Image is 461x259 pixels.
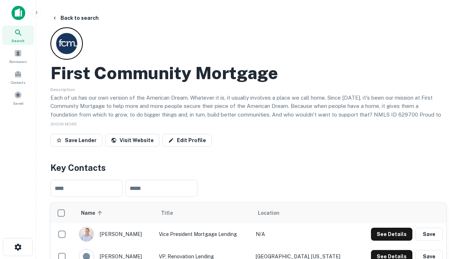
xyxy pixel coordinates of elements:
[11,79,25,85] span: Contacts
[50,134,102,147] button: Save Lender
[50,87,75,92] span: Description
[371,228,412,241] button: See Details
[425,178,461,213] iframe: Chat Widget
[50,122,77,127] span: SHOW MORE
[79,227,152,242] div: [PERSON_NAME]
[49,12,102,24] button: Back to search
[50,94,447,127] p: Each of us has our own version of the American Dream. Whatever it is, it usually involves a place...
[252,203,357,223] th: Location
[81,209,104,217] span: Name
[2,67,34,87] a: Contacts
[161,209,182,217] span: Title
[50,161,447,174] h4: Key Contacts
[162,134,212,147] a: Edit Profile
[75,203,155,223] th: Name
[2,88,34,108] a: Saved
[12,38,24,44] span: Search
[415,228,443,241] button: Save
[2,46,34,66] a: Borrowers
[155,203,252,223] th: Title
[155,223,252,245] td: Vice President Mortgage Lending
[79,227,94,241] img: 1520878720083
[105,134,160,147] a: Visit Website
[258,209,279,217] span: Location
[13,100,23,106] span: Saved
[9,59,27,64] span: Borrowers
[12,6,25,20] img: capitalize-icon.png
[2,26,34,45] a: Search
[50,63,278,83] h2: First Community Mortgage
[252,223,357,245] td: N/A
